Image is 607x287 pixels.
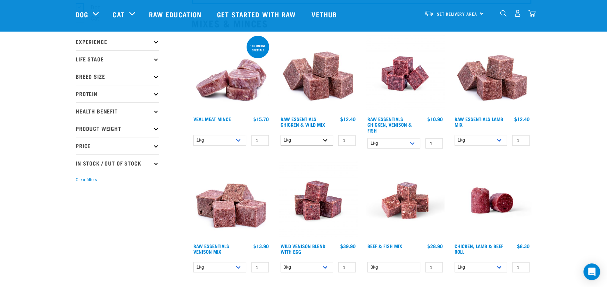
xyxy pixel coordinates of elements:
[514,116,530,122] div: $12.40
[437,13,477,15] span: Set Delivery Area
[366,34,444,113] img: Chicken Venison mix 1655
[455,118,503,126] a: Raw Essentials Lamb Mix
[512,135,530,146] input: 1
[424,10,433,16] img: van-moving.png
[251,135,269,146] input: 1
[453,34,532,113] img: ?1041 RE Lamb Mix 01
[367,118,412,131] a: Raw Essentials Chicken, Venison & Fish
[340,116,356,122] div: $12.40
[338,262,356,273] input: 1
[76,177,97,183] button: Clear filters
[338,135,356,146] input: 1
[425,262,443,273] input: 1
[427,116,443,122] div: $10.90
[76,50,159,68] p: Life Stage
[193,118,231,120] a: Veal Meat Mince
[340,243,356,249] div: $39.90
[253,116,269,122] div: $15.70
[528,10,535,17] img: home-icon@2x.png
[305,0,346,28] a: Vethub
[76,85,159,102] p: Protein
[76,154,159,172] p: In Stock / Out Of Stock
[113,9,124,19] a: Cat
[367,245,402,247] a: Beef & Fish Mix
[279,34,358,113] img: Pile Of Cubed Chicken Wild Meat Mix
[247,41,269,55] div: 1kg online special!
[142,0,210,28] a: Raw Education
[76,33,159,50] p: Experience
[517,243,530,249] div: $8.30
[583,263,600,280] div: Open Intercom Messenger
[76,120,159,137] p: Product Weight
[76,102,159,120] p: Health Benefit
[279,161,358,240] img: Venison Egg 1616
[210,0,305,28] a: Get started with Raw
[253,243,269,249] div: $13.90
[192,161,271,240] img: 1113 RE Venison Mix 01
[514,10,521,17] img: user.png
[281,118,325,126] a: Raw Essentials Chicken & Wild Mix
[76,68,159,85] p: Breed Size
[500,10,507,17] img: home-icon-1@2x.png
[76,9,88,19] a: Dog
[453,161,532,240] img: Raw Essentials Chicken Lamb Beef Bulk Minced Raw Dog Food Roll Unwrapped
[192,34,271,113] img: 1160 Veal Meat Mince Medallions 01
[193,245,229,253] a: Raw Essentials Venison Mix
[251,262,269,273] input: 1
[425,138,443,149] input: 1
[455,245,503,253] a: Chicken, Lamb & Beef Roll
[281,245,325,253] a: Wild Venison Blend with Egg
[76,137,159,154] p: Price
[427,243,443,249] div: $28.90
[366,161,444,240] img: Beef Mackerel 1
[512,262,530,273] input: 1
